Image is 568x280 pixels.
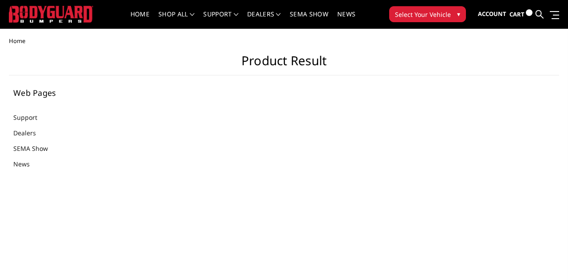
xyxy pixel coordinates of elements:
[389,6,466,22] button: Select Your Vehicle
[13,159,41,169] a: News
[203,11,238,28] a: Support
[247,11,281,28] a: Dealers
[9,6,93,22] img: BODYGUARD BUMPERS
[130,11,150,28] a: Home
[158,11,194,28] a: shop all
[395,10,451,19] span: Select Your Vehicle
[13,89,109,97] h5: Web Pages
[290,11,328,28] a: SEMA Show
[9,53,559,75] h1: Product Result
[13,128,47,138] a: Dealers
[457,9,460,19] span: ▾
[337,11,355,28] a: News
[9,37,25,45] span: Home
[509,2,532,27] a: Cart
[13,113,48,122] a: Support
[478,10,506,18] span: Account
[13,144,59,153] a: SEMA Show
[478,2,506,26] a: Account
[509,10,525,18] span: Cart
